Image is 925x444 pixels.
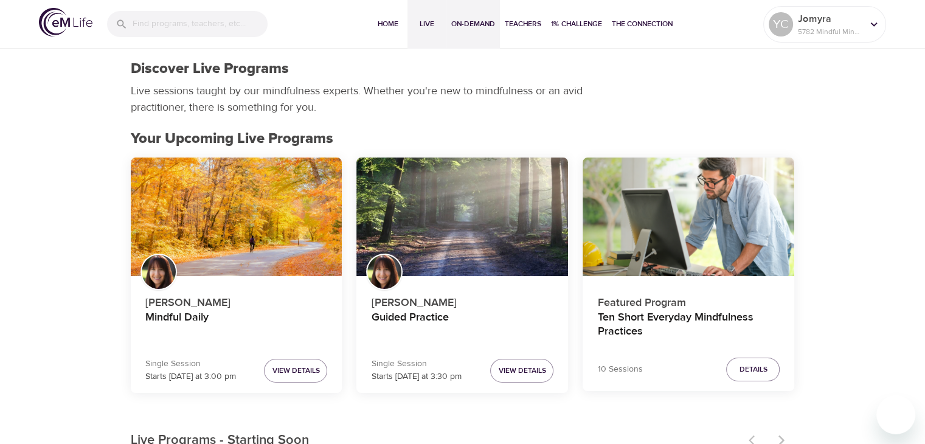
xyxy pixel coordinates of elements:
[726,358,780,381] button: Details
[769,12,793,36] div: YC
[876,395,915,434] iframe: Button to launch messaging window
[145,358,236,370] p: Single Session
[583,158,794,277] button: Ten Short Everyday Mindfulness Practices
[133,11,268,37] input: Find programs, teachers, etc...
[498,364,546,377] span: View Details
[371,311,553,340] h4: Guided Practice
[451,18,495,30] span: On-Demand
[145,370,236,383] p: Starts [DATE] at 3:00 pm
[597,290,780,311] p: Featured Program
[551,18,602,30] span: 1% Challenge
[371,358,461,370] p: Single Session
[798,12,862,26] p: Jomyra
[373,18,403,30] span: Home
[505,18,541,30] span: Teachers
[371,290,553,311] p: [PERSON_NAME]
[131,158,342,277] button: Mindful Daily
[39,8,92,36] img: logo
[131,130,795,148] h2: Your Upcoming Live Programs
[597,363,642,376] p: 10 Sessions
[412,18,442,30] span: Live
[490,359,553,383] button: View Details
[131,60,289,78] h1: Discover Live Programs
[131,83,587,116] p: Live sessions taught by our mindfulness experts. Whether you're new to mindfulness or an avid pra...
[264,359,327,383] button: View Details
[371,370,461,383] p: Starts [DATE] at 3:30 pm
[145,311,328,340] h4: Mindful Daily
[612,18,673,30] span: The Connection
[798,26,862,37] p: 5782 Mindful Minutes
[739,363,767,376] span: Details
[356,158,568,277] button: Guided Practice
[272,364,319,377] span: View Details
[145,290,328,311] p: [PERSON_NAME]
[597,311,780,340] h4: Ten Short Everyday Mindfulness Practices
